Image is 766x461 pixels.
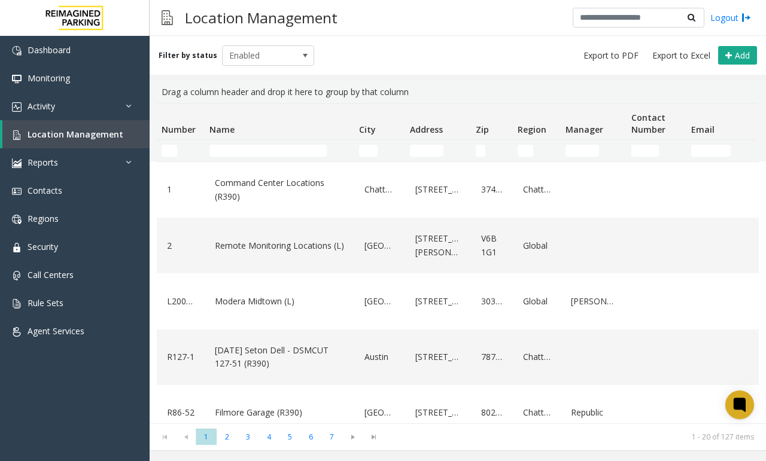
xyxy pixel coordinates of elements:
span: Rule Sets [28,297,63,309]
span: Name [209,124,235,135]
span: Location Management [28,129,123,140]
input: Contact Number Filter [631,145,659,157]
span: Reports [28,157,58,168]
a: [PERSON_NAME] [568,292,619,311]
a: Republic [568,403,619,422]
span: City [359,124,376,135]
a: R86-52 [164,403,197,422]
a: [GEOGRAPHIC_DATA] [361,236,398,255]
a: [STREET_ADDRESS] [412,403,464,422]
img: logout [741,11,751,24]
h3: Location Management [179,3,344,32]
span: Monitoring [28,72,70,84]
td: City Filter [354,140,405,161]
span: Enabled [223,46,296,65]
a: 78701 [478,347,506,367]
button: Export to PDF [579,47,643,64]
button: Export to Excel [648,47,715,64]
td: Contact Number Filter [627,140,686,161]
input: Number Filter [162,145,177,157]
div: Data table [150,103,766,423]
span: Manager [566,124,603,135]
span: Go to the last page [363,429,384,445]
span: Page 6 [300,429,321,445]
img: 'icon' [12,130,22,140]
a: 37402 [478,180,506,199]
a: 2 [164,236,197,255]
span: Page 2 [217,429,238,445]
img: 'icon' [12,215,22,224]
a: [GEOGRAPHIC_DATA] [361,403,398,422]
span: Security [28,241,58,252]
a: R127-1 [164,347,197,367]
img: 'icon' [12,74,22,84]
span: Call Centers [28,269,74,280]
a: V6B 1G1 [478,229,506,262]
a: Global [520,236,554,255]
img: 'icon' [12,46,22,56]
a: Remote Monitoring Locations (L) [212,236,347,255]
td: Address Filter [405,140,471,161]
span: Page 1 [196,429,217,445]
span: Agent Services [28,325,84,337]
img: 'icon' [12,327,22,337]
span: Number [162,124,196,135]
a: 1 [164,180,197,199]
a: Location Management [2,120,150,148]
span: Page 4 [259,429,279,445]
span: Export to Excel [652,50,710,62]
a: 30309 [478,292,506,311]
span: Page 3 [238,429,259,445]
input: Zip Filter [476,145,485,157]
span: Address [410,124,443,135]
td: Region Filter [513,140,561,161]
td: Zip Filter [471,140,513,161]
a: [GEOGRAPHIC_DATA] [361,292,398,311]
button: Add [718,46,757,65]
a: Command Center Locations (R390) [212,173,347,206]
img: 'icon' [12,158,22,168]
input: Address Filter [410,145,443,157]
span: Go to the next page [345,432,361,442]
input: Manager Filter [566,145,599,157]
span: Page 5 [279,429,300,445]
a: Austin [361,347,398,367]
span: Add [735,50,750,61]
span: Region [518,124,546,135]
img: 'icon' [12,102,22,112]
img: 'icon' [12,271,22,280]
a: Chattanooga [520,403,554,422]
input: Region Filter [518,145,533,157]
img: 'icon' [12,187,22,196]
a: L20000500 [164,292,197,311]
kendo-pager-info: 1 - 20 of 127 items [391,432,754,442]
td: Manager Filter [561,140,627,161]
a: [DATE] Seton Dell - DSMCUT 127-51 (R390) [212,341,347,374]
span: Contact Number [631,112,665,135]
input: City Filter [359,145,378,157]
span: Go to the last page [366,432,382,442]
a: [STREET_ADDRESS] [412,347,464,367]
a: Modera Midtown (L) [212,292,347,311]
span: Dashboard [28,44,71,56]
img: pageIcon [162,3,173,32]
span: Activity [28,100,55,112]
img: 'icon' [12,299,22,309]
img: 'icon' [12,243,22,252]
a: [STREET_ADDRESS] [412,180,464,199]
span: Zip [476,124,489,135]
td: Number Filter [157,140,205,161]
a: Global [520,292,554,311]
td: Name Filter [205,140,354,161]
div: Drag a column header and drop it here to group by that column [157,81,759,103]
a: Chattanooga [520,180,554,199]
a: 80206 [478,403,506,422]
a: Chattanooga [361,180,398,199]
span: Contacts [28,185,62,196]
input: Email Filter [691,145,731,157]
a: [STREET_ADDRESS][PERSON_NAME] [412,229,464,262]
label: Filter by status [159,50,217,61]
input: Name Filter [209,145,327,157]
span: Export to PDF [583,50,639,62]
td: Email Filter [686,140,758,161]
